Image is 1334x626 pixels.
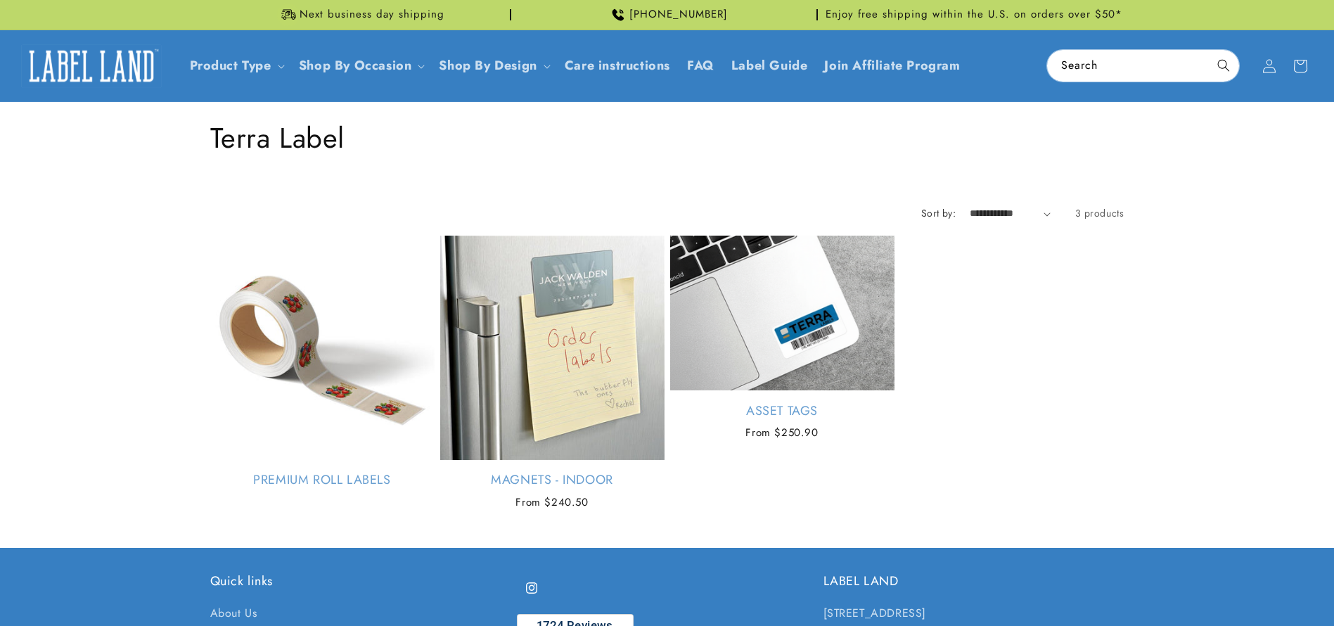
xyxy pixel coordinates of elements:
[823,573,1124,589] h2: LABEL LAND
[1075,206,1124,220] span: 3 products
[300,8,444,22] span: Next business day shipping
[440,472,665,488] a: Magnets - Indoor
[731,58,808,74] span: Label Guide
[556,49,679,82] a: Care instructions
[16,39,167,93] a: Label Land
[210,472,435,488] a: Premium Roll Labels
[670,403,894,419] a: Asset Tags
[816,49,968,82] a: Join Affiliate Program
[824,58,960,74] span: Join Affiliate Program
[679,49,723,82] a: FAQ
[430,49,556,82] summary: Shop By Design
[565,58,670,74] span: Care instructions
[21,44,162,88] img: Label Land
[826,8,1122,22] span: Enjoy free shipping within the U.S. on orders over $50*
[210,120,1124,156] h1: Terra Label
[181,49,290,82] summary: Product Type
[299,58,412,74] span: Shop By Occasion
[190,56,271,75] a: Product Type
[921,206,956,220] label: Sort by:
[723,49,816,82] a: Label Guide
[439,56,537,75] a: Shop By Design
[1208,50,1239,81] button: Search
[687,58,714,74] span: FAQ
[290,49,431,82] summary: Shop By Occasion
[210,573,511,589] h2: Quick links
[629,8,728,22] span: [PHONE_NUMBER]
